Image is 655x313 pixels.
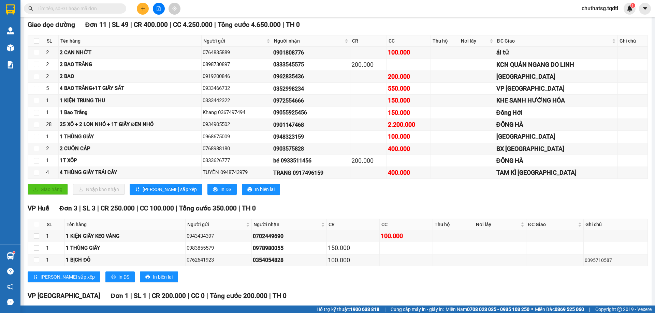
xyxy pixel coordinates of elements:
span: 1 [631,3,634,8]
div: 0978980055 [253,244,325,252]
img: warehouse-icon [7,27,14,34]
span: Nơi lấy [476,221,519,228]
th: SL [45,35,59,47]
div: VP [GEOGRAPHIC_DATA] [496,84,617,93]
div: 100.000 [381,231,431,241]
div: KHE SANH HƯỚNG HÓA [496,96,617,105]
span: copyright [617,307,622,312]
span: | [136,204,138,212]
div: 0972554666 [273,96,349,105]
div: ĐÔNG HÀ [496,156,617,166]
span: | [589,306,590,313]
div: 2 CAN NHỚT [60,49,200,57]
th: CR [350,35,387,47]
div: 0968675009 [203,133,271,141]
button: printerIn DS [105,271,135,282]
div: 100.000 [388,48,430,57]
div: 0352998234 [273,84,349,93]
div: 1 [46,256,63,264]
div: ĐÔNG HÀ [496,120,617,129]
div: 2 [46,73,57,81]
th: Tên hàng [65,219,186,230]
div: 0933466732 [203,84,271,93]
div: 0983855579 [187,244,250,252]
div: 1 THÙNG GIẤY [60,133,200,141]
div: 0901147468 [273,121,349,129]
div: Khang 0367497494 [203,109,271,117]
span: | [108,21,110,29]
span: CC 100.000 [140,204,174,212]
span: Đơn 3 [59,204,77,212]
div: 1 [46,109,57,117]
span: Người gửi [187,221,245,228]
div: 2 [46,61,57,69]
span: Đơn 1 [111,292,129,300]
div: 2 [46,145,57,153]
div: 200.000 [351,60,385,69]
span: ⚪️ [531,308,533,311]
span: printer [247,187,252,192]
strong: 0708 023 035 - 0935 103 250 [467,307,529,312]
span: | [170,21,171,29]
span: VP Huế [28,204,49,212]
div: 0898730897 [203,61,271,69]
div: 400.000 [388,144,430,154]
sup: 1 [13,251,15,253]
span: SL 49 [112,21,129,29]
span: | [148,292,150,300]
div: 1 [46,244,63,252]
span: In biên lai [153,273,173,281]
span: ĐC Giao [528,221,577,228]
span: | [269,292,271,300]
div: 150.000 [388,96,430,105]
button: file-add [153,3,165,15]
span: [PERSON_NAME] sắp xếp [143,186,197,193]
span: CR 250.000 [101,204,135,212]
span: TH 0 [273,292,287,300]
span: SL 3 [83,204,96,212]
div: 0762641923 [187,256,250,264]
div: TAM KÌ [GEOGRAPHIC_DATA] [496,168,617,177]
span: sort-ascending [135,187,140,192]
div: 0395710587 [585,256,646,264]
span: printer [111,275,116,280]
span: | [176,204,177,212]
span: Nơi lấy [461,37,488,45]
span: plus [141,6,145,11]
span: sort-ascending [33,275,38,280]
span: | [282,21,284,29]
span: TH 0 [242,204,256,212]
div: ái tử [496,48,617,57]
div: 0768988180 [203,145,271,153]
th: CR [327,219,380,230]
div: 0962835436 [273,72,349,81]
img: icon-new-feature [627,5,633,12]
div: TRANG 0917496159 [273,169,349,177]
div: KCN QUÁN NGANG DO LINH [496,60,617,69]
div: 1 BỊCH ĐỎ [66,256,184,264]
div: 150.000 [388,108,430,118]
div: 1 KIỆN TRUNG THU [60,97,200,105]
button: downloadNhập kho nhận [73,184,125,195]
div: 0901808776 [273,48,349,57]
strong: 0369 525 060 [555,307,584,312]
div: 0919200846 [203,73,271,81]
span: Hỗ trợ kỹ thuật: [317,306,379,313]
span: | [188,292,189,300]
div: [GEOGRAPHIC_DATA] [496,132,617,141]
span: Người gửi [203,37,265,45]
th: Tên hàng [59,35,202,47]
div: 150.000 [328,243,378,253]
div: 0943434397 [187,232,250,240]
span: VP [GEOGRAPHIC_DATA] [28,292,100,300]
th: CC [380,219,433,230]
div: 1 [46,232,63,240]
span: | [130,292,132,300]
div: 2 BAO TRẮNG [60,61,200,69]
button: uploadGiao hàng [28,184,68,195]
div: 0333626777 [203,157,271,165]
div: 0903575828 [273,144,349,153]
th: CC [387,35,431,47]
span: Miền Bắc [535,306,584,313]
div: 25 XÔ + 2 LON NHỎ + 1T GIẤY ĐEN NHỎ [60,121,200,129]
